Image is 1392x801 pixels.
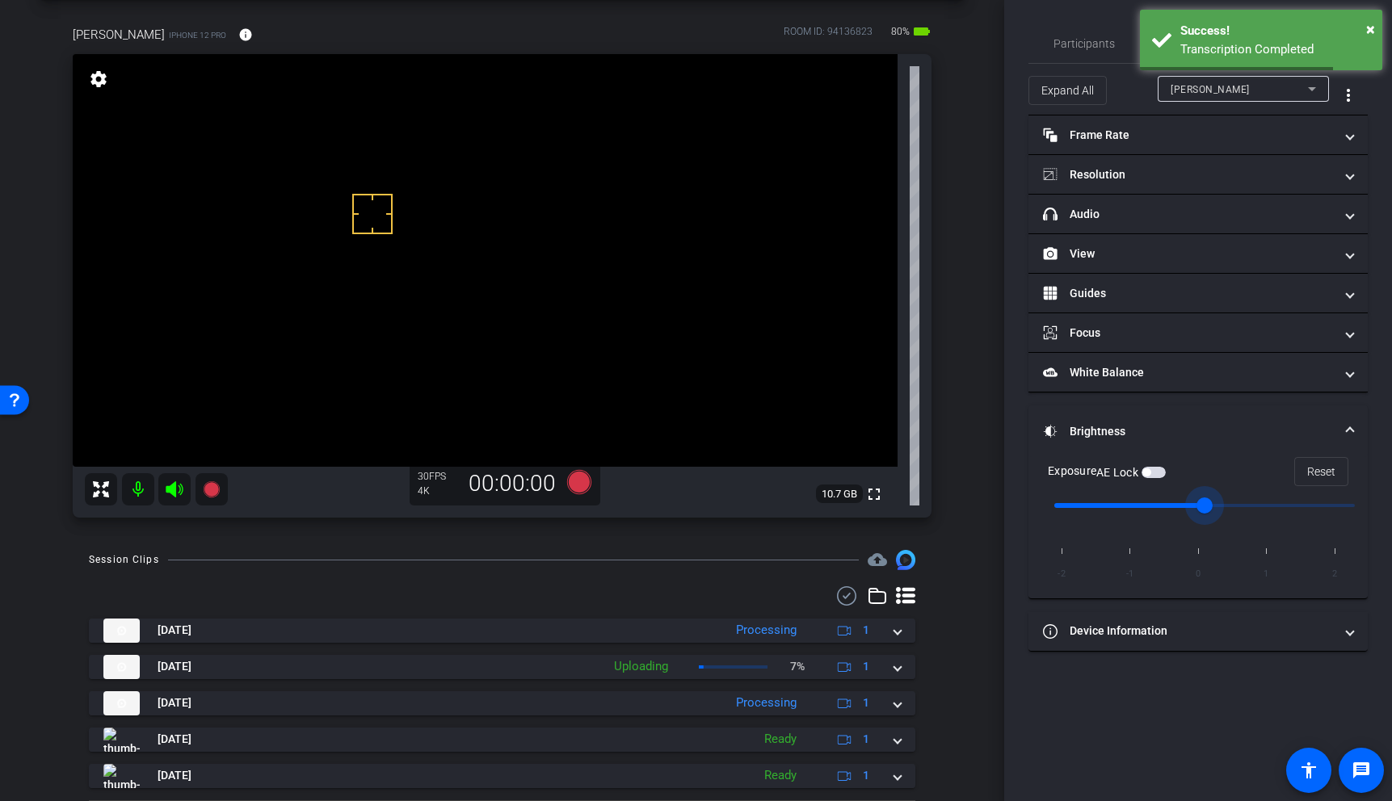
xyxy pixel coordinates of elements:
div: 4K [418,484,458,497]
span: [DATE] [158,694,191,711]
mat-expansion-panel-header: Audio [1028,195,1368,233]
button: Close [1366,17,1375,41]
span: Destinations for your clips [868,550,887,569]
span: 80% [889,19,912,44]
span: [PERSON_NAME] [1171,84,1250,95]
mat-expansion-panel-header: Frame Rate [1028,115,1368,154]
div: Brightness [1028,457,1368,598]
div: Transcription Completed [1180,40,1370,59]
mat-panel-title: White Balance [1043,364,1334,381]
img: thumb-nail [103,691,140,715]
div: Success! [1180,22,1370,40]
div: Session Clips [89,551,159,568]
mat-panel-title: Resolution [1043,166,1334,183]
mat-panel-title: Frame Rate [1043,127,1334,144]
span: 0 [1184,563,1212,585]
span: [DATE] [158,767,191,784]
div: Exposure [1048,463,1166,480]
div: Ready [756,730,805,749]
img: thumb-nail [103,619,140,643]
button: More Options for Adjustments Panel [1329,76,1368,115]
span: [DATE] [158,622,191,639]
mat-expansion-panel-header: Device Information [1028,612,1368,651]
span: -1 [1117,563,1144,585]
span: 1 [863,694,869,711]
mat-icon: message [1352,761,1371,780]
mat-expansion-panel-header: thumb-nail[DATE]Ready1 [89,764,915,788]
div: Uploading [606,657,676,676]
span: Expand All [1041,75,1094,106]
img: Session clips [896,550,915,569]
div: ROOM ID: 94136823 [784,24,873,48]
mat-panel-title: Focus [1043,325,1334,342]
mat-icon: settings [87,69,110,89]
div: Processing [728,694,805,712]
span: [DATE] [158,731,191,748]
div: Ready [756,766,805,785]
mat-icon: fullscreen [864,484,884,504]
span: 1 [863,767,869,784]
mat-expansion-panel-header: White Balance [1028,353,1368,392]
span: 1 [863,658,869,675]
span: 1 [863,731,869,748]
span: FPS [429,471,446,482]
mat-expansion-panel-header: thumb-nail[DATE]Ready1 [89,728,915,752]
img: thumb-nail [103,728,140,752]
img: thumb-nail [103,764,140,788]
mat-panel-title: Device Information [1043,623,1334,640]
mat-expansion-panel-header: Focus [1028,313,1368,352]
mat-icon: battery_std [912,22,932,41]
span: iPhone 12 Pro [169,29,226,41]
span: 2 [1321,563,1348,585]
button: Reset [1294,457,1348,486]
mat-panel-title: Brightness [1043,423,1334,440]
span: 1 [1253,563,1281,585]
div: Processing [728,621,805,640]
mat-panel-title: Guides [1043,285,1334,302]
span: Reset [1307,456,1335,487]
span: [PERSON_NAME] [73,26,165,44]
mat-icon: more_vert [1339,86,1358,105]
mat-panel-title: Audio [1043,206,1334,223]
mat-expansion-panel-header: Brightness [1028,405,1368,457]
mat-panel-title: View [1043,245,1334,262]
span: Participants [1053,38,1115,49]
mat-expansion-panel-header: thumb-nail[DATE]Processing1 [89,691,915,715]
mat-expansion-panel-header: thumb-nail[DATE]Processing1 [89,619,915,643]
span: [DATE] [158,658,191,675]
label: AE Lock [1096,464,1142,480]
button: Expand All [1028,76,1107,105]
mat-expansion-panel-header: View [1028,234,1368,273]
span: 10.7 GB [816,484,863,504]
mat-expansion-panel-header: thumb-nail[DATE]Uploading7%1 [89,655,915,679]
mat-icon: cloud_upload [868,550,887,569]
span: -2 [1048,563,1075,585]
div: 30 [418,470,458,483]
mat-expansion-panel-header: Resolution [1028,155,1368,194]
p: 7% [790,658,805,675]
span: 1 [863,622,869,639]
mat-icon: info [238,27,253,42]
img: thumb-nail [103,655,140,679]
mat-icon: accessibility [1299,761,1318,780]
span: × [1366,19,1375,39]
div: 00:00:00 [458,470,566,497]
mat-expansion-panel-header: Guides [1028,274,1368,312]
